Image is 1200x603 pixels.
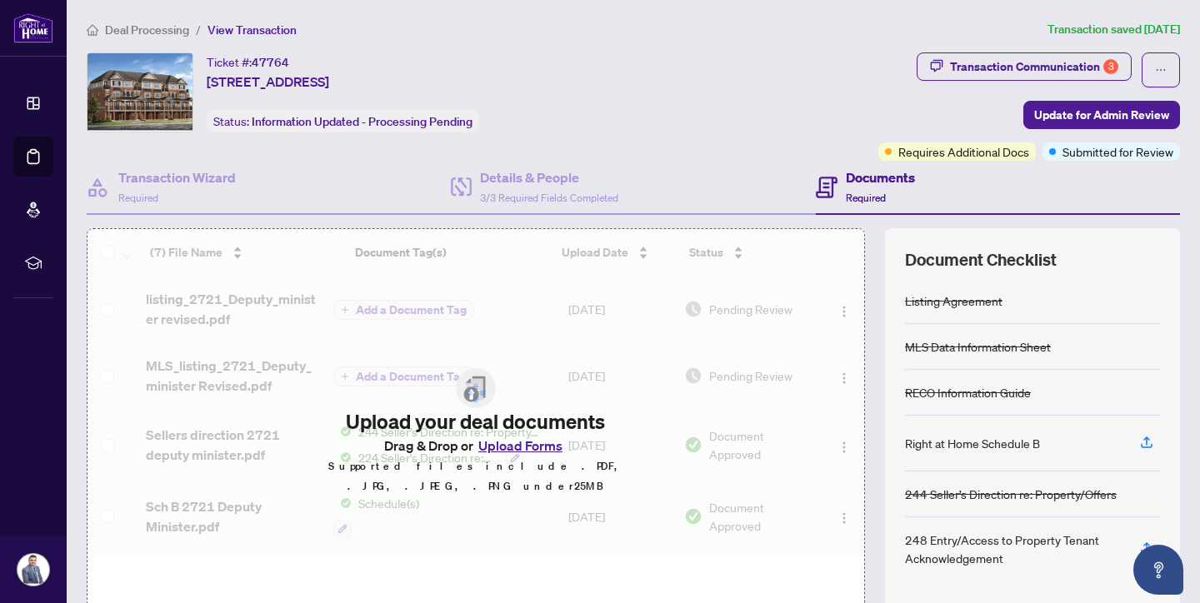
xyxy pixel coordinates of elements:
span: 47764 [252,55,289,70]
span: Document Checklist [905,248,1057,272]
img: IMG-E12270317_1.jpg [87,53,192,132]
h4: Documents [846,167,915,187]
div: Ticket #: [207,52,289,72]
span: home [87,24,98,36]
span: Required [846,192,886,204]
div: 248 Entry/Access to Property Tenant Acknowledgement [905,531,1120,567]
h4: Details & People [480,167,618,187]
div: Status: [207,110,479,132]
div: RECO Information Guide [905,383,1031,401]
span: Update for Admin Review [1034,102,1169,128]
span: [STREET_ADDRESS] [207,72,329,92]
h4: Transaction Wizard [118,167,236,187]
article: Transaction saved [DATE] [1047,20,1180,39]
img: Profile Icon [17,554,49,586]
span: Requires Additional Docs [898,142,1029,161]
button: Update for Admin Review [1023,101,1180,129]
span: View Transaction [207,22,297,37]
div: 244 Seller’s Direction re: Property/Offers [905,485,1117,503]
button: Transaction Communication3 [917,52,1132,81]
div: Transaction Communication [950,53,1118,80]
span: Submitted for Review [1062,142,1173,161]
span: ellipsis [1155,64,1167,76]
img: logo [13,12,53,43]
div: Right at Home Schedule B [905,434,1040,452]
div: 3 [1103,59,1118,74]
span: Deal Processing [105,22,189,37]
div: Listing Agreement [905,292,1002,310]
span: Information Updated - Processing Pending [252,114,472,129]
span: 3/3 Required Fields Completed [480,192,618,204]
div: MLS Data Information Sheet [905,337,1051,356]
span: Required [118,192,158,204]
button: Open asap [1133,545,1183,595]
li: / [196,20,201,39]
